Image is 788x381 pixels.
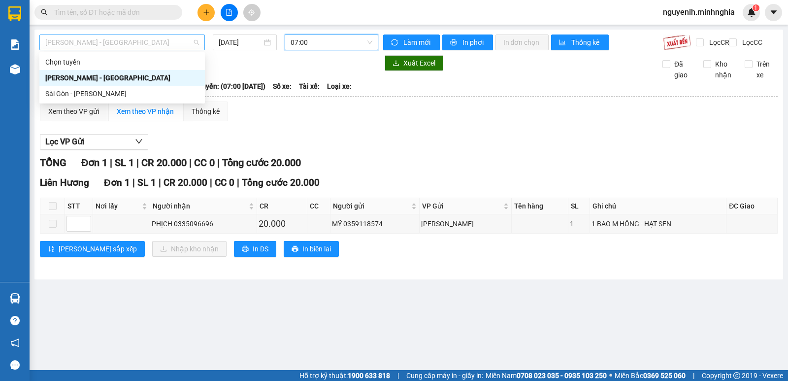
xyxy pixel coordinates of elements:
[655,6,743,18] span: nguyenlh.minhnghia
[39,70,205,86] div: Phan Rí - Sài Gòn
[110,157,112,169] span: |
[197,4,215,21] button: plus
[192,106,220,117] div: Thống kê
[159,177,161,188] span: |
[348,372,390,380] strong: 1900 633 818
[442,35,493,50] button: printerIn phơi
[393,60,399,68] span: download
[299,370,390,381] span: Hỗ trợ kỹ thuật:
[421,218,510,229] div: [PERSON_NAME]
[194,157,215,169] span: CC 0
[753,59,778,80] span: Trên xe
[332,218,417,229] div: MỸ 0359118574
[248,9,255,16] span: aim
[705,37,731,48] span: Lọc CR
[609,374,612,378] span: ⚪️
[10,338,20,347] span: notification
[210,177,212,188] span: |
[45,136,84,148] span: Lọc VP Gửi
[495,35,549,50] button: In đơn chọn
[10,39,20,50] img: solution-icon
[570,218,588,229] div: 1
[462,37,485,48] span: In phơi
[259,217,305,231] div: 20.000
[152,218,255,229] div: PHỊCH 0335096696
[40,134,148,150] button: Lọc VP Gửi
[221,4,238,21] button: file-add
[253,243,268,254] span: In DS
[307,198,331,214] th: CC
[40,241,145,257] button: sort-ascending[PERSON_NAME] sắp xếp
[568,198,590,214] th: SL
[39,86,205,102] div: Sài Gòn - Phan Rí
[615,370,686,381] span: Miền Bắc
[242,245,249,253] span: printer
[8,6,21,21] img: logo-vxr
[40,157,66,169] span: TỔNG
[219,37,263,48] input: 14/08/2025
[333,201,409,211] span: Người gửi
[48,245,55,253] span: sort-ascending
[512,198,568,214] th: Tên hàng
[693,370,694,381] span: |
[45,57,199,68] div: Chọn tuyến
[747,8,756,17] img: icon-new-feature
[273,81,292,92] span: Số xe:
[45,88,199,99] div: Sài Gòn - [PERSON_NAME]
[284,241,339,257] button: printerIn biên lai
[189,157,192,169] span: |
[385,55,443,71] button: downloadXuất Excel
[590,198,726,214] th: Ghi chú
[733,372,740,379] span: copyright
[406,370,483,381] span: Cung cấp máy in - giấy in:
[194,81,265,92] span: Chuyến: (07:00 [DATE])
[517,372,607,380] strong: 0708 023 035 - 0935 103 250
[54,7,170,18] input: Tìm tên, số ĐT hoặc mã đơn
[769,8,778,17] span: caret-down
[117,106,174,117] div: Xem theo VP nhận
[765,4,782,21] button: caret-down
[391,39,399,47] span: sync
[327,81,352,92] span: Loại xe:
[726,198,778,214] th: ĐC Giao
[45,35,199,50] span: Phan Rí - Sài Gòn
[234,241,276,257] button: printerIn DS
[559,39,567,47] span: bar-chart
[152,241,227,257] button: downloadNhập kho nhận
[226,9,232,16] span: file-add
[153,201,247,211] span: Người nhận
[40,177,89,188] span: Liên Hương
[45,72,199,83] div: [PERSON_NAME] - [GEOGRAPHIC_DATA]
[299,81,320,92] span: Tài xế:
[222,157,301,169] span: Tổng cước 20.000
[291,35,372,50] span: 07:00
[136,157,139,169] span: |
[403,37,432,48] span: Làm mới
[663,35,691,50] img: 9k=
[420,214,512,234] td: VP Phan Rí
[135,138,143,145] span: down
[164,177,207,188] span: CR 20.000
[450,39,459,47] span: printer
[754,4,757,11] span: 1
[39,54,205,70] div: Chọn tuyến
[403,58,435,69] span: Xuất Excel
[10,316,20,325] span: question-circle
[551,35,609,50] button: bar-chartThống kê
[292,245,298,253] span: printer
[104,177,130,188] span: Đơn 1
[397,370,399,381] span: |
[217,157,220,169] span: |
[643,372,686,380] strong: 0369 525 060
[41,9,48,16] span: search
[48,106,99,117] div: Xem theo VP gửi
[237,177,239,188] span: |
[571,37,601,48] span: Thống kê
[257,198,307,214] th: CR
[132,177,135,188] span: |
[10,360,20,370] span: message
[10,64,20,74] img: warehouse-icon
[10,293,20,304] img: warehouse-icon
[591,218,724,229] div: 1 BAO M HỒNG - HẠT SEN
[137,177,156,188] span: SL 1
